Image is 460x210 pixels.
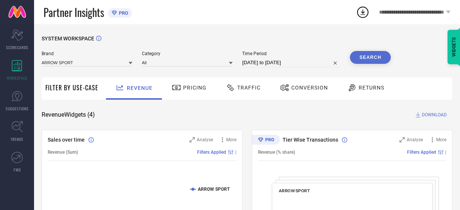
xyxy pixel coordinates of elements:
[44,5,104,20] span: Partner Insights
[242,58,340,67] input: Select time period
[42,51,132,56] span: Brand
[407,150,436,155] span: Filters Applied
[42,111,95,119] span: Revenue Widgets ( 4 )
[197,137,213,142] span: Analyse
[226,137,236,142] span: More
[235,150,236,155] span: |
[407,137,423,142] span: Analyse
[6,106,29,111] span: SUGGESTIONS
[14,167,21,173] span: FWD
[190,137,195,142] svg: Zoom
[436,137,446,142] span: More
[350,51,391,64] button: Search
[237,85,261,91] span: Traffic
[6,45,28,50] span: SCORECARDS
[183,85,207,91] span: Pricing
[197,150,226,155] span: Filters Applied
[42,36,94,42] span: SYSTEM WORKSPACE
[445,150,446,155] span: |
[359,85,384,91] span: Returns
[11,136,23,142] span: TRENDS
[242,51,340,56] span: Time Period
[356,5,370,19] div: Open download list
[291,85,328,91] span: Conversion
[142,51,233,56] span: Category
[198,187,230,192] text: ARROW SPORT
[422,111,447,119] span: DOWNLOAD
[48,137,85,143] span: Sales over time
[7,75,28,81] span: WORKSPACE
[127,85,152,91] span: Revenue
[117,10,128,16] span: PRO
[45,83,98,92] span: Filter By Use-Case
[252,135,280,146] div: Premium
[258,150,295,155] span: Revenue (% share)
[279,188,310,193] span: ARROW SPORT
[283,137,338,143] span: Tier Wise Transactions
[399,137,405,142] svg: Zoom
[48,150,78,155] span: Revenue (Sum)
